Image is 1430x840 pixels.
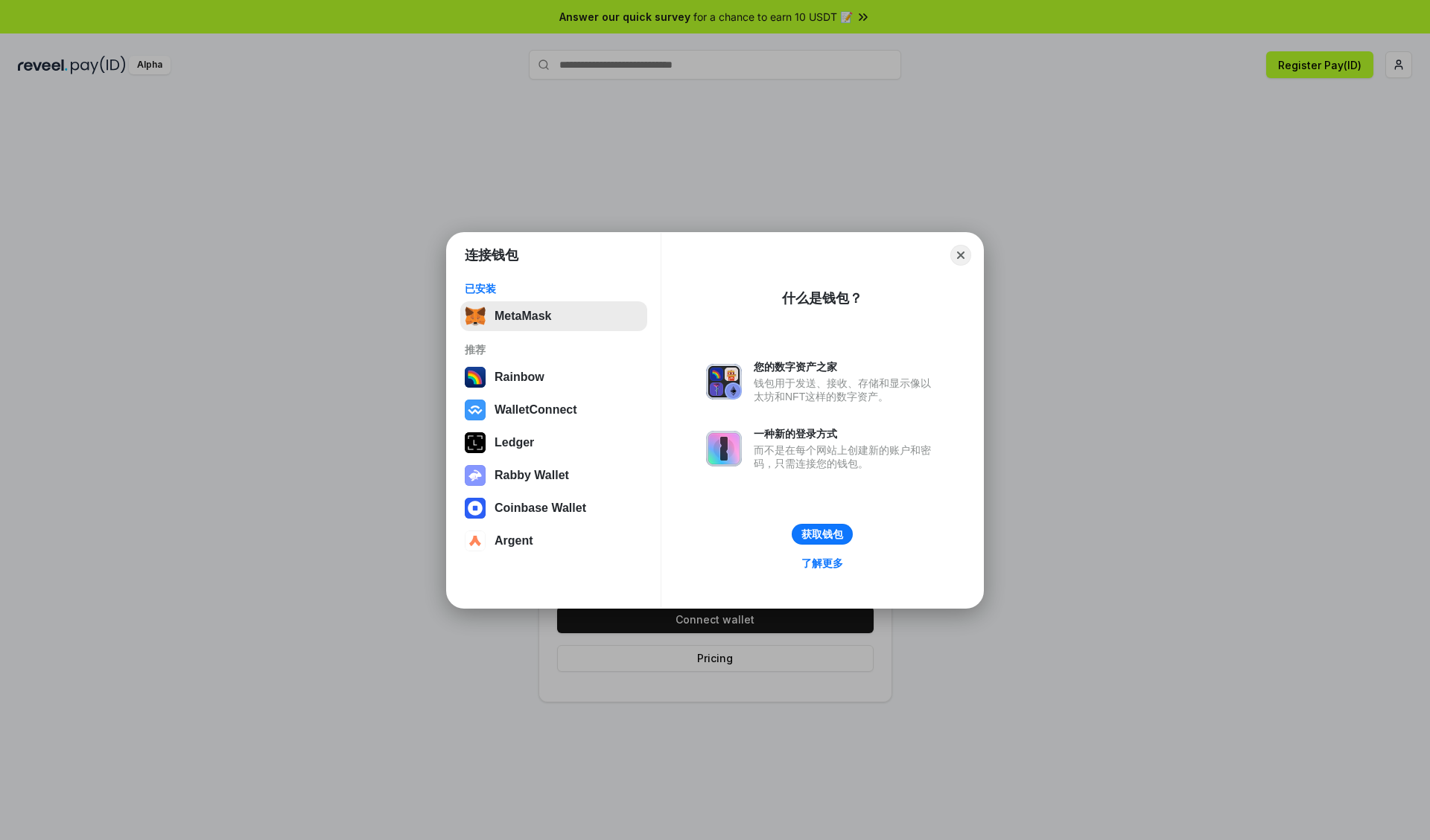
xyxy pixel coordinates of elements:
[465,400,486,420] img: svg+xml,%3Csvg%20width%3D%2228%22%20height%3D%2228%22%20viewBox%3D%220%200%2028%2028%22%20fill%3D...
[465,530,486,551] img: svg+xml,%3Csvg%20width%3D%2228%22%20height%3D%2228%22%20viewBox%3D%220%200%2028%2028%22%20fill%3D...
[465,465,486,486] img: svg+xml,%3Csvg%20xmlns%3D%22http%3A%2F%2Fwww.w3.org%2F2000%2Fsvg%22%20fill%3D%22none%22%20viewBox...
[495,310,551,323] div: MetaMask
[754,376,938,403] div: 钱包用于发送、接收、存储和显示像以太坊和NFT这样的数字资产。
[754,443,938,470] div: 而不是在每个网站上创建新的账户和密码，只需连接您的钱包。
[460,493,647,523] button: Coinbase Wallet
[465,343,643,356] div: 推荐
[465,498,486,519] img: svg+xml,%3Csvg%20width%3D%2228%22%20height%3D%2228%22%20viewBox%3D%220%200%2028%2028%22%20fill%3D...
[495,436,534,449] div: Ledger
[754,360,938,373] div: 您的数字资产之家
[950,245,971,266] button: Close
[495,403,577,417] div: WalletConnect
[706,364,742,400] img: svg+xml,%3Csvg%20xmlns%3D%22http%3A%2F%2Fwww.w3.org%2F2000%2Fsvg%22%20fill%3D%22none%22%20viewBox...
[706,431,742,467] img: svg+xml,%3Csvg%20xmlns%3D%22http%3A%2F%2Fwww.w3.org%2F2000%2Fsvg%22%20fill%3D%22none%22%20viewBox...
[495,469,569,482] div: Rabby Wallet
[495,501,586,515] div: Coinbase Wallet
[460,461,647,490] button: Rabby Wallet
[495,534,533,548] div: Argent
[792,524,853,545] button: 获取钱包
[460,301,647,331] button: MetaMask
[465,306,486,327] img: svg+xml,%3Csvg%20fill%3D%22none%22%20height%3D%2233%22%20viewBox%3D%220%200%2035%2033%22%20width%...
[460,526,647,556] button: Argent
[465,246,518,264] h1: 连接钱包
[460,362,647,392] button: Rainbow
[465,282,643,295] div: 已安装
[460,395,647,425] button: WalletConnect
[465,432,486,453] img: svg+xml,%3Csvg%20xmlns%3D%22http%3A%2F%2Fwww.w3.org%2F2000%2Fsvg%22%20width%3D%2228%22%20height%3...
[495,371,544,384] div: Rainbow
[460,428,647,458] button: Ledger
[801,557,843,570] div: 了解更多
[801,528,843,541] div: 获取钱包
[792,554,852,573] a: 了解更多
[754,427,938,440] div: 一种新的登录方式
[782,289,862,307] div: 什么是钱包？
[465,367,486,388] img: svg+xml,%3Csvg%20width%3D%22120%22%20height%3D%22120%22%20viewBox%3D%220%200%20120%20120%22%20fil...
